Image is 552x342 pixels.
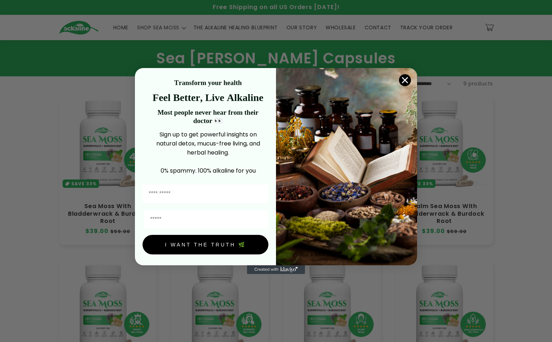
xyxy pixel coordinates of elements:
a: Created with Klaviyo - opens in a new tab [247,265,305,274]
p: Sign up to get powerful insights on natural detox, mucus-free living, and herbal healing. [148,130,268,157]
input: Email [144,210,268,229]
input: First Name [143,185,268,203]
strong: Transform your health [174,79,242,86]
img: 4a4a186a-b914-4224-87c7-990d8ecc9bca.jpeg [276,68,417,265]
p: 0% spammy. 100% alkaline for you [148,166,268,175]
strong: Most people never hear from their doctor 👀 [157,109,258,124]
button: Close dialog [399,74,411,86]
strong: Feel Better, Live Alkaline [153,92,263,103]
button: I WANT THE TRUTH 🌿 [143,235,268,254]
